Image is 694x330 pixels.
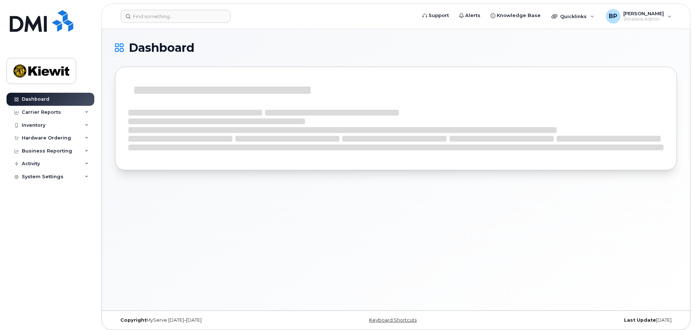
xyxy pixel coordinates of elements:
div: [DATE] [489,317,677,323]
strong: Last Update [624,317,656,323]
a: Keyboard Shortcuts [369,317,417,323]
strong: Copyright [120,317,146,323]
div: MyServe [DATE]–[DATE] [115,317,302,323]
span: Dashboard [129,42,194,53]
